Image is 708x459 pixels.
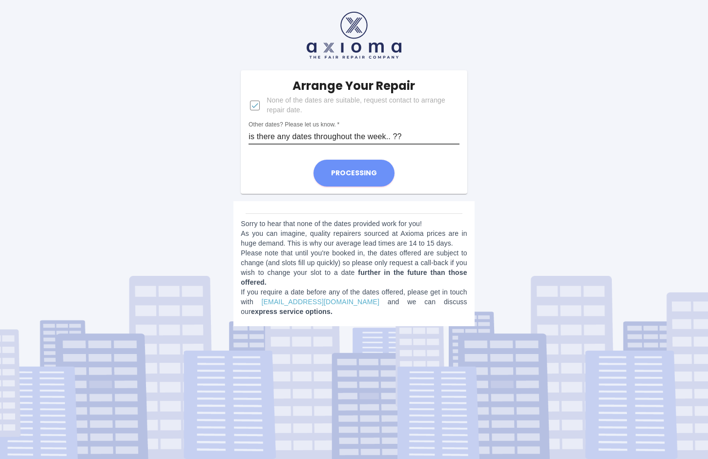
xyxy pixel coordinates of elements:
span: None of the dates are suitable, request contact to arrange repair date. [267,96,451,115]
a: [EMAIL_ADDRESS][DOMAIN_NAME] [262,298,379,306]
p: Sorry to hear that none of the dates provided work for you! As you can imagine, quality repairers... [241,219,467,316]
b: further in the future than those offered. [241,269,467,286]
h5: Arrange Your Repair [292,78,415,94]
b: express service options. [251,308,333,315]
label: Other dates? Please let us know. [249,121,339,129]
img: axioma [307,12,401,59]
